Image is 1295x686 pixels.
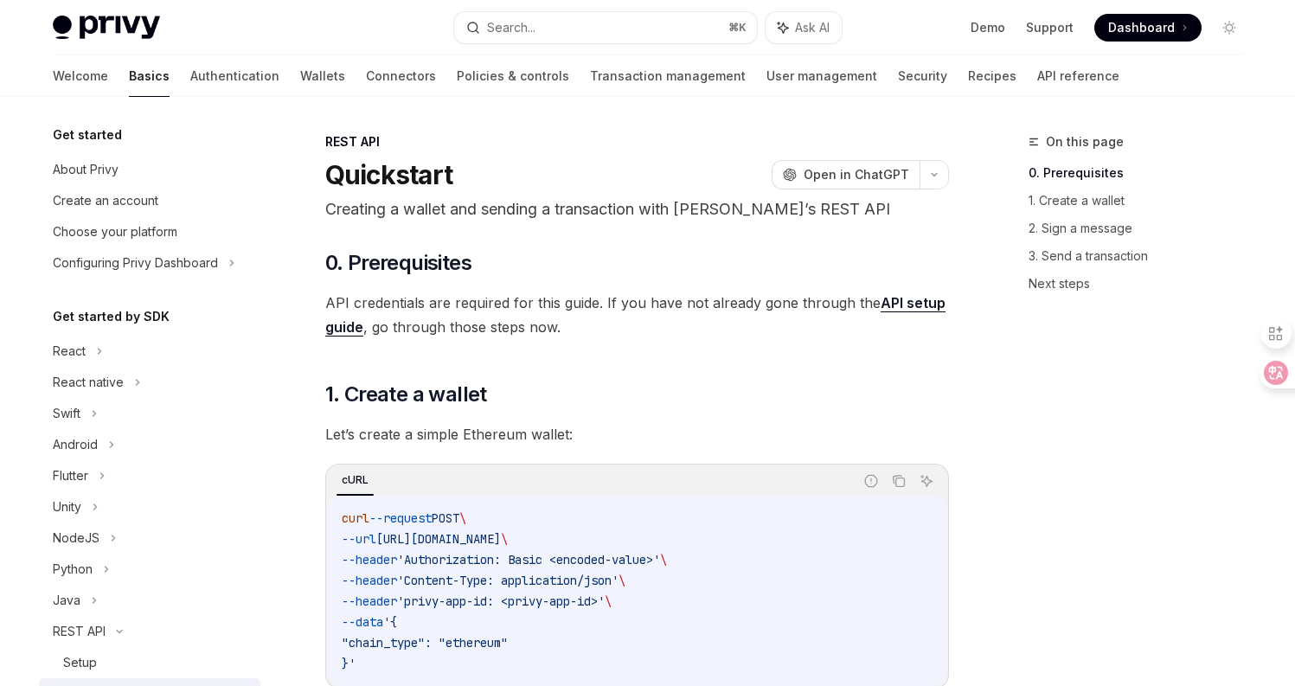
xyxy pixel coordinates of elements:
span: --data [342,614,383,630]
div: Configuring Privy Dashboard [53,253,218,273]
span: Ask AI [795,19,830,36]
span: \ [501,531,508,547]
span: POST [432,510,459,526]
a: 3. Send a transaction [1029,242,1257,270]
a: Recipes [968,55,1016,97]
div: Swift [53,403,80,424]
a: About Privy [39,154,260,185]
a: Create an account [39,185,260,216]
span: --request [369,510,432,526]
h5: Get started [53,125,122,145]
a: Support [1026,19,1074,36]
span: \ [459,510,466,526]
a: Next steps [1029,270,1257,298]
a: API reference [1037,55,1119,97]
p: Creating a wallet and sending a transaction with [PERSON_NAME]’s REST API [325,197,949,221]
a: User management [766,55,877,97]
span: 0. Prerequisites [325,249,471,277]
a: Policies & controls [457,55,569,97]
button: Ask AI [915,470,938,492]
span: --url [342,531,376,547]
a: Authentication [190,55,279,97]
span: \ [605,593,612,609]
button: Copy the contents from the code block [888,470,910,492]
span: 'Content-Type: application/json' [397,573,619,588]
span: API credentials are required for this guide. If you have not already gone through the , go throug... [325,291,949,339]
span: --header [342,552,397,567]
span: ⌘ K [728,21,747,35]
div: Setup [63,652,97,673]
div: Choose your platform [53,221,177,242]
a: Choose your platform [39,216,260,247]
h5: Get started by SDK [53,306,170,327]
span: \ [619,573,625,588]
span: 1. Create a wallet [325,381,487,408]
a: 2. Sign a message [1029,215,1257,242]
span: 'Authorization: Basic <encoded-value>' [397,552,660,567]
span: 'privy-app-id: <privy-app-id>' [397,593,605,609]
span: curl [342,510,369,526]
div: Flutter [53,465,88,486]
button: Search...⌘K [454,12,757,43]
span: Dashboard [1108,19,1175,36]
span: \ [660,552,667,567]
div: cURL [337,470,374,490]
span: [URL][DOMAIN_NAME] [376,531,501,547]
h1: Quickstart [325,159,453,190]
div: Create an account [53,190,158,211]
div: REST API [53,621,106,642]
span: On this page [1046,131,1124,152]
button: Open in ChatGPT [772,160,920,189]
a: Dashboard [1094,14,1202,42]
a: 1. Create a wallet [1029,187,1257,215]
button: Report incorrect code [860,470,882,492]
div: Python [53,559,93,580]
div: React [53,341,86,362]
div: Android [53,434,98,455]
span: --header [342,573,397,588]
a: Transaction management [590,55,746,97]
span: --header [342,593,397,609]
a: Security [898,55,947,97]
span: Open in ChatGPT [804,166,909,183]
a: Setup [39,647,260,678]
div: Java [53,590,80,611]
a: 0. Prerequisites [1029,159,1257,187]
button: Ask AI [766,12,842,43]
div: REST API [325,133,949,151]
a: Demo [971,19,1005,36]
button: Toggle dark mode [1215,14,1243,42]
a: Basics [129,55,170,97]
span: '{ [383,614,397,630]
span: Let’s create a simple Ethereum wallet: [325,422,949,446]
div: NodeJS [53,528,99,548]
a: Wallets [300,55,345,97]
a: Welcome [53,55,108,97]
span: "chain_type": "ethereum" [342,635,508,651]
div: About Privy [53,159,119,180]
img: light logo [53,16,160,40]
div: React native [53,372,124,393]
span: }' [342,656,356,671]
a: Connectors [366,55,436,97]
div: Unity [53,497,81,517]
div: Search... [487,17,535,38]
